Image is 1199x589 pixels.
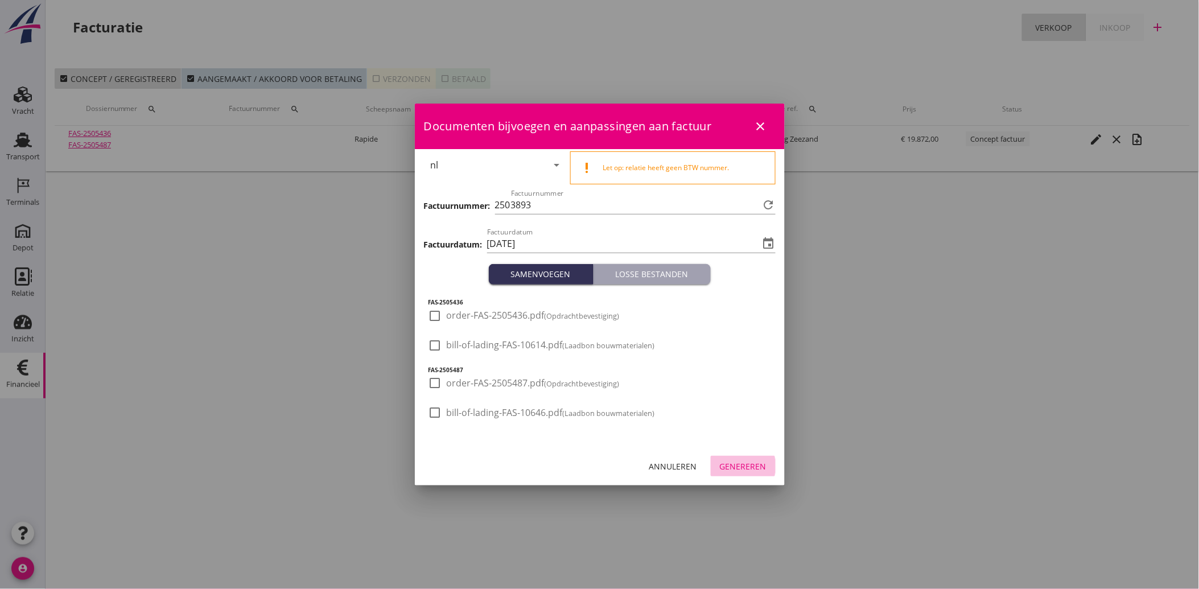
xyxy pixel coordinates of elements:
[447,407,655,419] span: bill-of-lading-FAS-10646.pdf
[563,408,655,418] small: (Laadbon bouwmaterialen)
[493,268,588,280] div: Samenvoegen
[754,120,768,133] i: close
[428,298,771,307] h5: FAS-2505436
[424,238,483,250] h3: Factuurdatum:
[711,456,776,476] button: Genereren
[511,196,760,214] input: Factuurnummer
[762,198,776,212] i: refresh
[762,237,776,250] i: event
[447,310,620,322] span: order-FAS-2505436.pdf
[415,104,785,149] div: Documenten bijvoegen en aanpassingen aan factuur
[545,311,620,321] small: (Opdrachtbevestiging)
[447,377,620,389] span: order-FAS-2505487.pdf
[447,339,655,351] span: bill-of-lading-FAS-10614.pdf
[545,378,620,389] small: (Opdrachtbevestiging)
[603,163,766,173] div: Let op: relatie heeft geen BTW nummer.
[649,460,697,472] div: Annuleren
[594,264,711,285] button: Losse bestanden
[424,200,491,212] h3: Factuurnummer:
[580,161,594,175] i: priority_high
[598,268,706,280] div: Losse bestanden
[487,234,760,253] input: Factuurdatum
[720,460,767,472] div: Genereren
[431,160,439,170] div: nl
[489,264,594,285] button: Samenvoegen
[495,198,510,212] span: 250
[428,366,771,374] h5: FAS-2505487
[640,456,706,476] button: Annuleren
[563,340,655,351] small: (Laadbon bouwmaterialen)
[550,158,563,172] i: arrow_drop_down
